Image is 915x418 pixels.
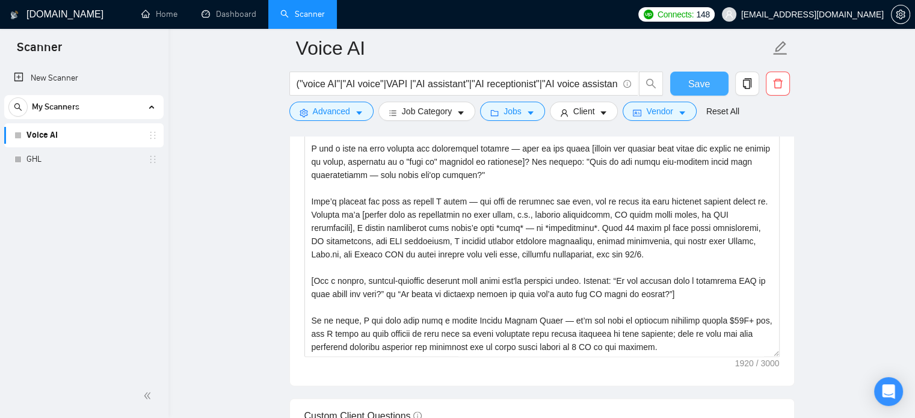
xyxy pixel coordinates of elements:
span: 148 [696,8,709,21]
input: Scanner name... [296,33,770,63]
span: holder [148,155,158,164]
span: caret-down [599,108,608,117]
span: My Scanners [32,95,79,119]
button: search [639,72,663,96]
span: holder [148,131,158,140]
span: search [639,78,662,89]
span: Client [573,105,595,118]
a: searchScanner [280,9,325,19]
span: edit [772,40,788,56]
button: userClientcaret-down [550,102,618,121]
button: idcardVendorcaret-down [623,102,696,121]
div: Open Intercom Messenger [874,377,903,406]
li: My Scanners [4,95,164,171]
span: copy [736,78,759,89]
span: caret-down [355,108,363,117]
span: idcard [633,108,641,117]
a: Reset All [706,105,739,118]
a: dashboardDashboard [202,9,256,19]
li: New Scanner [4,66,164,90]
button: Save [670,72,729,96]
a: New Scanner [14,66,154,90]
span: user [560,108,568,117]
span: double-left [143,390,155,402]
button: search [8,97,28,117]
span: Advanced [313,105,350,118]
button: copy [735,72,759,96]
span: caret-down [678,108,686,117]
input: Search Freelance Jobs... [297,76,618,91]
span: Job Category [402,105,452,118]
span: Scanner [7,38,72,64]
a: Voice AI [26,123,141,147]
button: settingAdvancedcaret-down [289,102,374,121]
button: setting [891,5,910,24]
button: folderJobscaret-down [480,102,545,121]
span: folder [490,108,499,117]
span: bars [389,108,397,117]
a: GHL [26,147,141,171]
button: delete [766,72,790,96]
span: search [9,103,27,111]
a: homeHome [141,9,177,19]
span: setting [300,108,308,117]
span: caret-down [526,108,535,117]
button: barsJob Categorycaret-down [378,102,475,121]
span: info-circle [623,80,631,88]
span: Jobs [504,105,522,118]
span: delete [766,78,789,89]
img: logo [10,5,19,25]
span: Vendor [646,105,673,118]
span: Connects: [658,8,694,21]
img: upwork-logo.png [644,10,653,19]
a: setting [891,10,910,19]
span: caret-down [457,108,465,117]
span: Save [688,76,710,91]
textarea: Cover letter template: [304,86,780,357]
span: user [725,10,733,19]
